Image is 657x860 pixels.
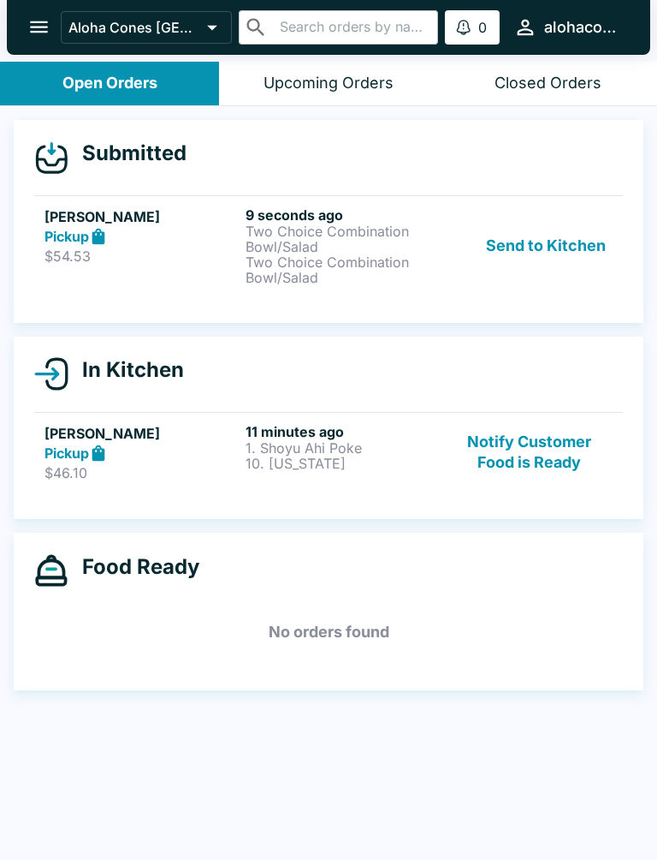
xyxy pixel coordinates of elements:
[44,206,239,227] h5: [PERSON_NAME]
[246,224,440,254] p: Two Choice Combination Bowl/Salad
[275,15,431,39] input: Search orders by name or phone number
[246,456,440,471] p: 10. [US_STATE]
[17,5,61,49] button: open drawer
[506,9,630,45] button: alohaconesdenver
[34,195,623,296] a: [PERSON_NAME]Pickup$54.539 seconds agoTwo Choice Combination Bowl/SaladTwo Choice Combination Bow...
[246,440,440,456] p: 1. Shoyu Ahi Poke
[447,423,613,482] button: Notify Customer Food is Ready
[44,423,239,444] h5: [PERSON_NAME]
[478,19,487,36] p: 0
[544,17,623,38] div: alohaconesdenver
[246,206,440,224] h6: 9 seconds ago
[44,248,239,265] p: $54.53
[68,140,186,166] h4: Submitted
[68,357,184,383] h4: In Kitchen
[44,464,239,481] p: $46.10
[61,11,232,44] button: Aloha Cones [GEOGRAPHIC_DATA]
[44,228,89,245] strong: Pickup
[44,445,89,462] strong: Pickup
[246,423,440,440] h6: 11 minutes ago
[68,554,199,580] h4: Food Ready
[263,74,394,93] div: Upcoming Orders
[246,254,440,285] p: Two Choice Combination Bowl/Salad
[479,206,613,285] button: Send to Kitchen
[62,74,157,93] div: Open Orders
[494,74,601,93] div: Closed Orders
[34,412,623,493] a: [PERSON_NAME]Pickup$46.1011 minutes ago1. Shoyu Ahi Poke10. [US_STATE]Notify Customer Food is Ready
[68,19,200,36] p: Aloha Cones [GEOGRAPHIC_DATA]
[34,601,623,663] h5: No orders found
